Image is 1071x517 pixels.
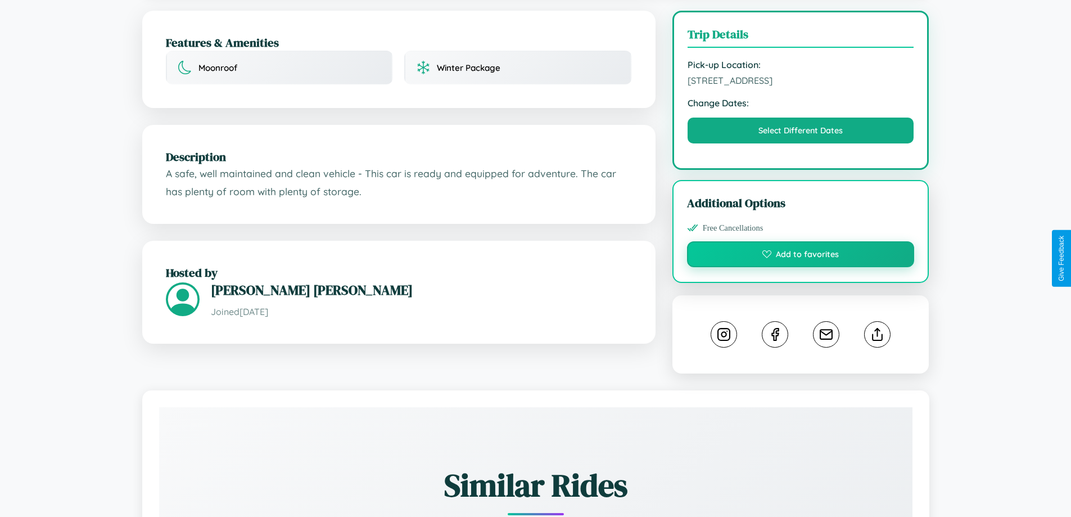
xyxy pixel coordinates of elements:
h3: [PERSON_NAME] [PERSON_NAME] [211,281,632,299]
p: A safe, well maintained and clean vehicle - This car is ready and equipped for adventure. The car... [166,165,632,200]
h3: Additional Options [687,195,915,211]
span: Winter Package [437,62,500,73]
button: Select Different Dates [688,118,914,143]
h2: Features & Amenities [166,34,632,51]
h3: Trip Details [688,26,914,48]
span: Free Cancellations [703,223,763,233]
button: Add to favorites [687,241,915,267]
p: Joined [DATE] [211,304,632,320]
h2: Similar Rides [198,464,873,507]
h2: Hosted by [166,264,632,281]
span: Moonroof [198,62,237,73]
h2: Description [166,149,632,165]
div: Give Feedback [1058,236,1065,281]
span: [STREET_ADDRESS] [688,75,914,86]
strong: Change Dates: [688,97,914,109]
strong: Pick-up Location: [688,59,914,70]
